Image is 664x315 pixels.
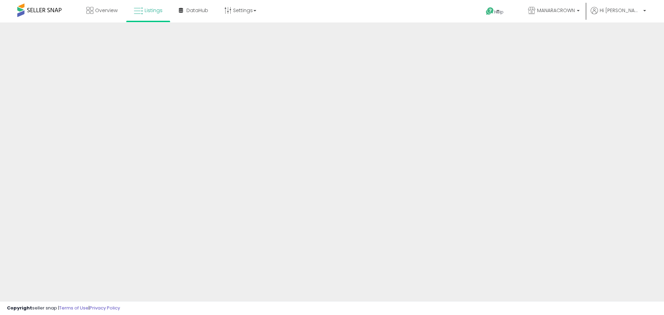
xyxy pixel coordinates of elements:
[95,7,118,14] span: Overview
[494,9,504,15] span: Help
[59,305,89,311] a: Terms of Use
[480,2,517,22] a: Help
[591,7,646,22] a: Hi [PERSON_NAME]
[145,7,163,14] span: Listings
[537,7,575,14] span: MANARACROWN
[186,7,208,14] span: DataHub
[7,305,32,311] strong: Copyright
[600,7,641,14] span: Hi [PERSON_NAME]
[486,7,494,16] i: Get Help
[90,305,120,311] a: Privacy Policy
[7,305,120,312] div: seller snap | |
